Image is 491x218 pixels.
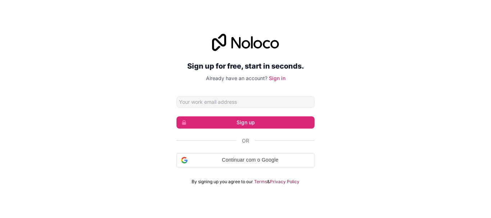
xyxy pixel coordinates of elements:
[191,156,310,164] span: Continuar com o Google
[242,137,249,144] span: Or
[267,179,270,185] span: &
[176,96,315,108] input: Email address
[206,75,267,81] span: Already have an account?
[270,179,299,185] a: Privacy Policy
[192,179,253,185] span: By signing up you agree to our
[269,75,285,81] a: Sign in
[176,153,315,167] div: Continuar com o Google
[254,179,267,185] a: Terms
[176,116,315,129] button: Sign up
[176,60,315,73] h2: Sign up for free, start in seconds.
